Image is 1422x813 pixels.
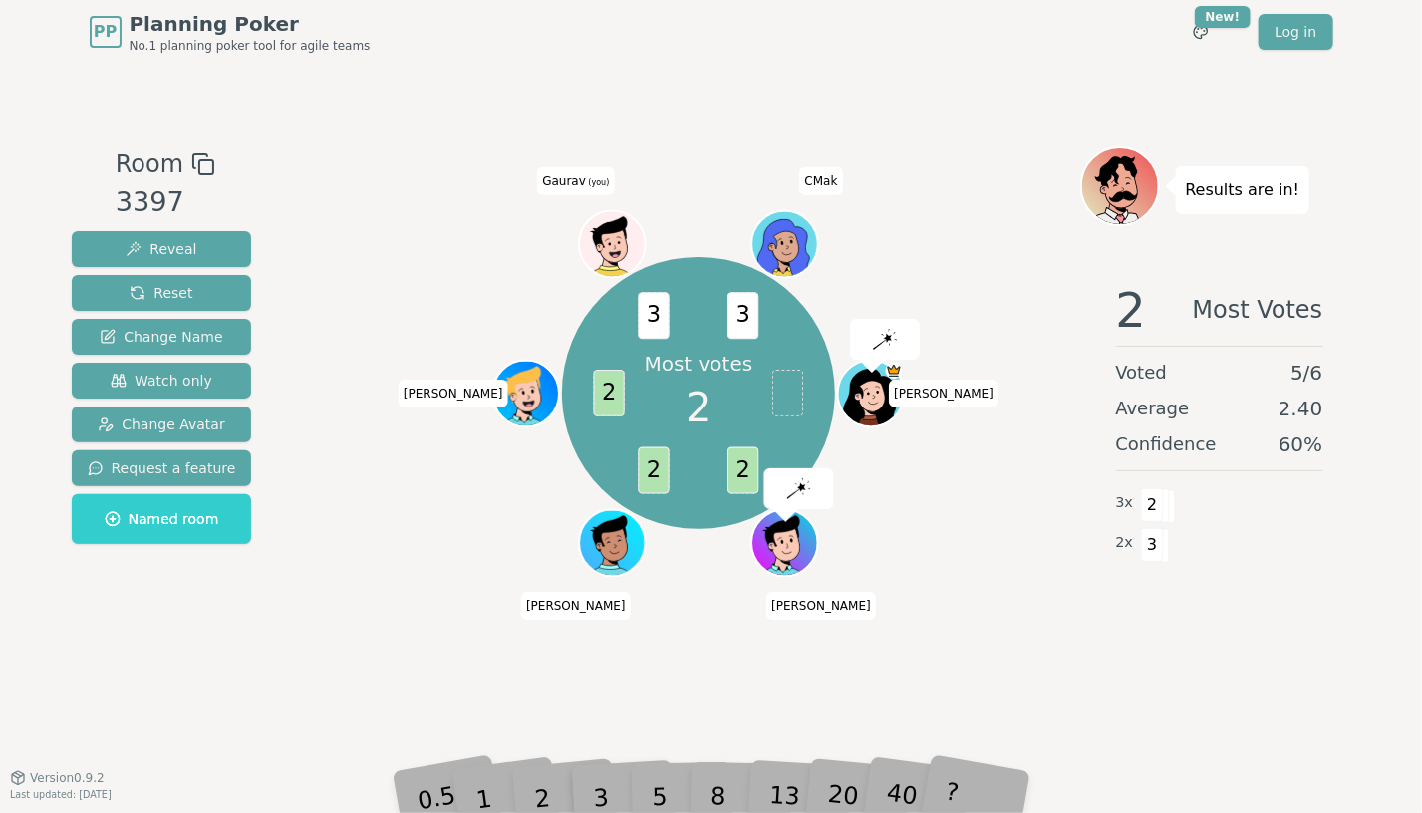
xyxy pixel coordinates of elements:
[1186,176,1300,204] p: Results are in!
[105,509,219,529] span: Named room
[90,10,371,54] a: PPPlanning PokerNo.1 planning poker tool for agile teams
[638,292,669,339] span: 3
[1116,286,1147,334] span: 2
[1116,359,1168,387] span: Voted
[787,478,811,498] img: reveal
[72,494,252,544] button: Named room
[72,275,252,311] button: Reset
[537,166,614,194] span: Click to change your name
[72,406,252,442] button: Change Avatar
[72,450,252,486] button: Request a feature
[638,447,669,494] span: 2
[1141,528,1164,562] span: 3
[100,327,222,347] span: Change Name
[10,789,112,800] span: Last updated: [DATE]
[1290,359,1322,387] span: 5 / 6
[727,292,758,339] span: 3
[686,378,711,437] span: 2
[94,20,117,44] span: PP
[126,239,196,259] span: Reveal
[72,363,252,399] button: Watch only
[766,592,876,620] span: Click to change your name
[645,350,753,378] p: Most votes
[30,770,105,786] span: Version 0.9.2
[98,414,225,434] span: Change Avatar
[1259,14,1332,50] a: Log in
[873,329,897,349] img: reveal
[1279,395,1323,422] span: 2.40
[130,283,192,303] span: Reset
[1116,532,1134,554] span: 2 x
[116,146,183,182] span: Room
[130,38,371,54] span: No.1 planning poker tool for agile teams
[116,182,215,223] div: 3397
[1195,6,1252,28] div: New!
[88,458,236,478] span: Request a feature
[800,166,843,194] span: Click to change your name
[399,380,508,407] span: Click to change your name
[521,592,631,620] span: Click to change your name
[886,362,903,379] span: Cristina is the host
[130,10,371,38] span: Planning Poker
[1193,286,1323,334] span: Most Votes
[1279,430,1322,458] span: 60 %
[1183,14,1219,50] button: New!
[1116,395,1190,422] span: Average
[581,212,644,275] button: Click to change your avatar
[10,770,105,786] button: Version0.9.2
[727,447,758,494] span: 2
[1141,488,1164,522] span: 2
[1116,492,1134,514] span: 3 x
[594,370,625,416] span: 2
[1116,430,1217,458] span: Confidence
[72,319,252,355] button: Change Name
[889,380,998,407] span: Click to change your name
[111,371,212,391] span: Watch only
[72,231,252,267] button: Reveal
[586,177,610,186] span: (you)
